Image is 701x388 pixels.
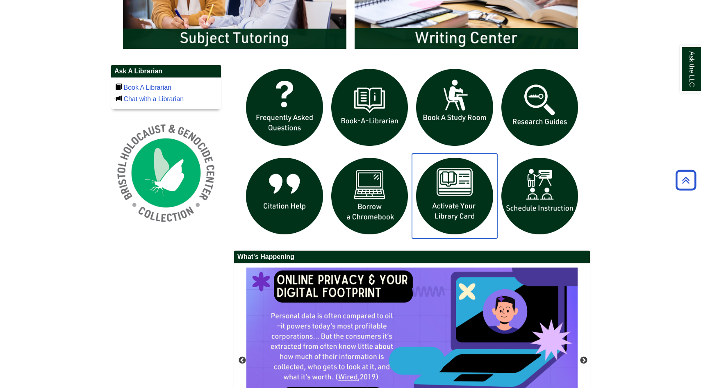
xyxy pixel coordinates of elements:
img: Holocaust and Genocide Collection [111,118,221,228]
a: Back to Top [673,175,699,186]
img: activate Library Card icon links to form to activate student ID into library card [412,154,497,239]
img: Book a Librarian icon links to book a librarian web page [327,65,412,150]
img: For faculty. Schedule Library Instruction icon links to form. [497,154,583,239]
button: Next [580,356,588,365]
img: citation help icon links to citation help guide page [242,154,327,239]
div: slideshow [242,65,582,242]
h2: Ask A Librarian [111,65,221,78]
img: Research Guides icon links to research guides web page [497,65,583,150]
a: Book A Librarian [123,84,171,91]
button: Previous [238,356,246,365]
h2: What's Happening [234,251,590,263]
img: Borrow a chromebook icon links to the borrow a chromebook web page [327,154,412,239]
img: frequently asked questions [242,65,327,150]
img: book a study room icon links to book a study room web page [412,65,497,150]
a: Chat with a Librarian [123,95,184,102]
